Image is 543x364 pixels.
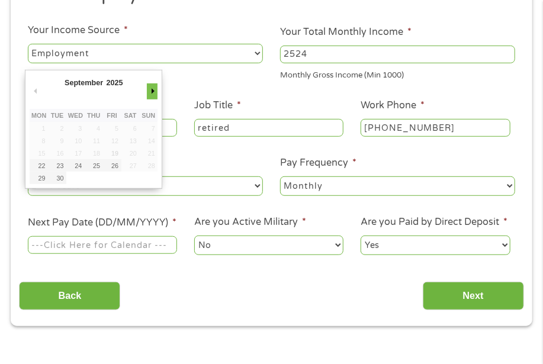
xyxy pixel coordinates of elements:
[280,26,412,38] label: Your Total Monthly Income
[103,159,121,172] button: 26
[63,75,104,91] div: September
[124,112,137,119] abbr: Saturday
[194,99,241,112] label: Job Title
[31,112,46,119] abbr: Monday
[280,46,515,63] input: 1800
[30,159,48,172] button: 22
[30,172,48,184] button: 29
[87,112,100,119] abbr: Thursday
[105,75,124,91] div: 2025
[280,157,356,169] label: Pay Frequency
[19,282,120,311] input: Back
[28,236,177,254] input: Use the arrow keys to pick a date
[147,83,158,99] button: Next Month
[280,65,515,81] div: Monthly Gross Income (Min 1000)
[85,159,103,172] button: 25
[30,83,40,99] button: Previous Month
[28,24,128,37] label: Your Income Source
[194,216,306,228] label: Are you Active Military
[107,112,117,119] abbr: Friday
[66,159,85,172] button: 24
[361,119,510,137] input: (231) 754-4010
[194,119,343,137] input: Cashier
[361,99,425,112] label: Work Phone
[423,282,524,311] input: Next
[51,112,64,119] abbr: Tuesday
[48,159,66,172] button: 23
[361,216,507,228] label: Are you Paid by Direct Deposit
[68,112,83,119] abbr: Wednesday
[28,217,176,229] label: Next Pay Date (DD/MM/YYYY)
[142,112,155,119] abbr: Sunday
[48,172,66,184] button: 30
[28,65,263,81] div: Your Employment / Other Status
